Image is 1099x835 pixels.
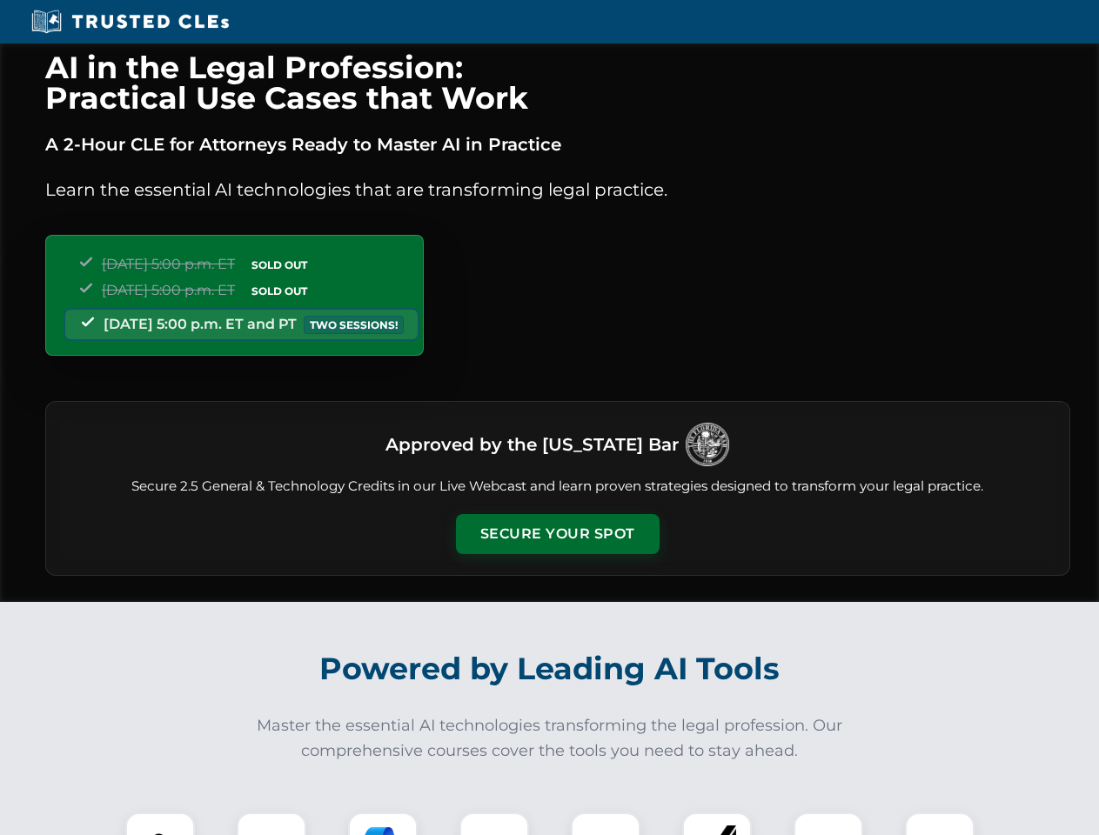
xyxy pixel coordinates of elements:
p: Secure 2.5 General & Technology Credits in our Live Webcast and learn proven strategies designed ... [67,477,1049,497]
p: Learn the essential AI technologies that are transforming legal practice. [45,176,1070,204]
img: Trusted CLEs [26,9,234,35]
span: [DATE] 5:00 p.m. ET [102,282,235,298]
p: Master the essential AI technologies transforming the legal profession. Our comprehensive courses... [245,713,854,764]
button: Secure Your Spot [456,514,660,554]
img: Logo [686,423,729,466]
span: [DATE] 5:00 p.m. ET [102,256,235,272]
h2: Powered by Leading AI Tools [68,638,1032,699]
span: SOLD OUT [245,282,313,300]
p: A 2-Hour CLE for Attorneys Ready to Master AI in Practice [45,130,1070,158]
span: SOLD OUT [245,256,313,274]
h3: Approved by the [US_STATE] Bar [385,429,679,460]
h1: AI in the Legal Profession: Practical Use Cases that Work [45,52,1070,113]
